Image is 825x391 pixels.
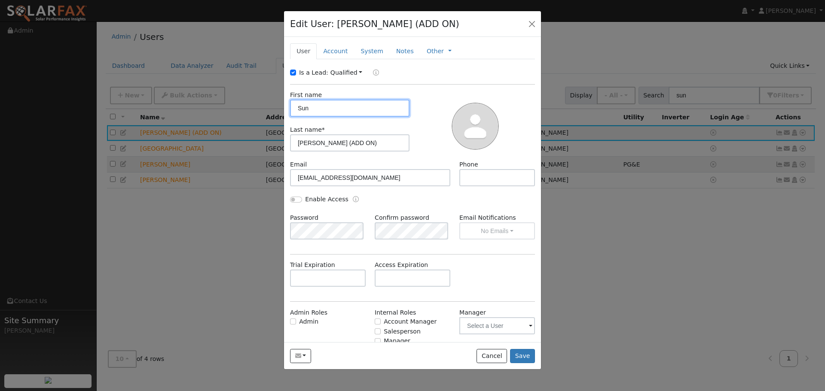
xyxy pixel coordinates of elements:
a: Other [427,47,444,56]
a: System [354,43,390,59]
input: Manager [375,338,381,344]
label: Is a Lead: [299,68,328,77]
label: Email [290,160,307,169]
label: Admin Roles [290,308,327,317]
button: sunthecao@gmail.com [290,349,311,364]
input: Is a Lead: [290,70,296,76]
label: Password [290,213,318,222]
input: Account Manager [375,318,381,324]
h4: Edit User: [PERSON_NAME] (ADD ON) [290,17,459,31]
label: First name [290,91,322,100]
input: Select a User [459,317,535,334]
label: Last name [290,125,325,134]
label: Manager [384,336,410,346]
label: Salesperson [384,327,421,336]
label: Manager [459,308,486,317]
input: Salesperson [375,328,381,334]
label: Trial Expiration [290,261,335,270]
label: Access Expiration [375,261,428,270]
label: Phone [459,160,478,169]
a: User [290,43,317,59]
label: Account Manager [384,317,437,326]
label: Enable Access [305,195,348,204]
label: Admin [299,317,318,326]
button: Cancel [477,349,507,364]
input: Admin [290,318,296,324]
a: Qualified [330,69,363,76]
span: Required [322,126,325,133]
label: Email Notifications [459,213,535,222]
a: Lead [367,68,379,78]
a: Notes [390,43,420,59]
label: Confirm password [375,213,429,222]
label: Internal Roles [375,308,416,317]
a: Account [317,43,354,59]
button: Save [510,349,535,364]
a: Enable Access [353,195,359,205]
